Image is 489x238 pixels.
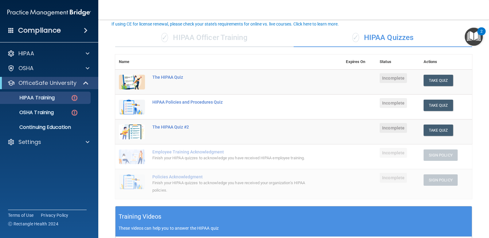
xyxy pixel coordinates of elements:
span: Incomplete [380,148,407,158]
p: Continuing Education [4,124,88,130]
th: Status [376,54,420,69]
button: Sign Policy [424,149,458,161]
a: Privacy Policy [41,212,68,218]
button: Open Resource Center, 2 new notifications [465,28,483,46]
button: Take Quiz [424,125,453,136]
button: Take Quiz [424,100,453,111]
div: Employee Training Acknowledgment [152,149,311,154]
button: Take Quiz [424,75,453,86]
p: These videos can help you to answer the HIPAA quiz [119,226,469,231]
span: ✓ [352,33,359,42]
div: HIPAA Policies and Procedures Quiz [152,100,311,105]
p: HIPAA Training [4,95,55,101]
p: Settings [18,138,41,146]
button: Sign Policy [424,174,458,186]
th: Expires On [342,54,376,69]
th: Name [115,54,149,69]
span: ✓ [161,33,168,42]
p: HIPAA [18,50,34,57]
button: If using CE for license renewal, please check your state's requirements for online vs. live cours... [111,21,340,27]
div: HIPAA Quizzes [294,29,472,47]
img: danger-circle.6113f641.png [71,109,78,117]
div: The HIPAA Quiz [152,75,311,80]
div: The HIPAA Quiz #2 [152,125,311,129]
span: Ⓒ Rectangle Health 2024 [8,221,58,227]
img: danger-circle.6113f641.png [71,94,78,102]
p: OSHA [18,65,34,72]
h4: Compliance [18,26,61,35]
img: PMB logo [7,6,91,19]
a: OfficeSafe University [7,79,89,87]
th: Actions [420,54,472,69]
div: If using CE for license renewal, please check your state's requirements for online vs. live cours... [111,22,339,26]
div: Finish your HIPAA quizzes to acknowledge you have received HIPAA employee training. [152,154,311,162]
p: OfficeSafe University [18,79,76,87]
a: HIPAA [7,50,89,57]
span: Incomplete [380,123,407,133]
span: Incomplete [380,98,407,108]
div: Finish your HIPAA quizzes to acknowledge you have received your organization’s HIPAA policies. [152,179,311,194]
a: OSHA [7,65,89,72]
span: Incomplete [380,73,407,83]
p: OSHA Training [4,109,54,116]
h5: Training Videos [119,211,162,222]
a: Settings [7,138,89,146]
div: Policies Acknowledgment [152,174,311,179]
span: Incomplete [380,173,407,183]
div: 2 [480,31,483,39]
a: Terms of Use [8,212,33,218]
div: HIPAA Officer Training [115,29,294,47]
iframe: Drift Widget Chat Controller [383,194,482,219]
